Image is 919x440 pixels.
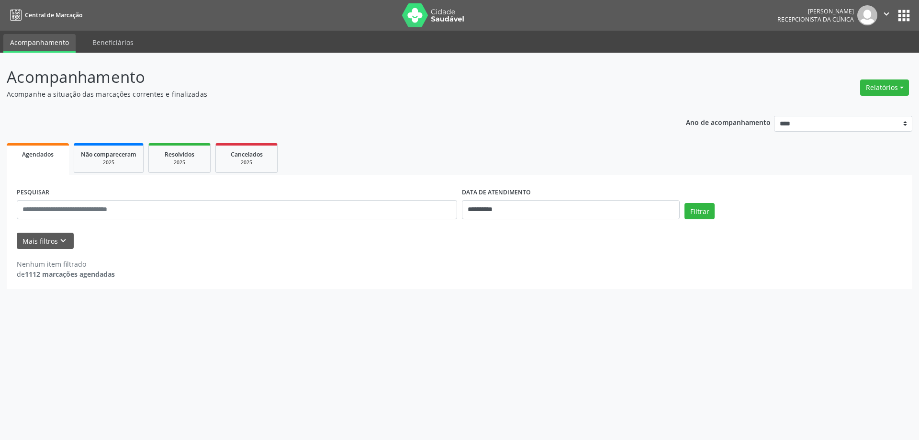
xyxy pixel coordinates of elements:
button: apps [896,7,912,24]
strong: 1112 marcações agendadas [25,270,115,279]
span: Recepcionista da clínica [777,15,854,23]
i: keyboard_arrow_down [58,236,68,246]
div: Nenhum item filtrado [17,259,115,269]
div: 2025 [223,159,270,166]
span: Cancelados [231,150,263,158]
button: Filtrar [684,203,715,219]
img: img [857,5,877,25]
div: 2025 [81,159,136,166]
a: Beneficiários [86,34,140,51]
label: DATA DE ATENDIMENTO [462,185,531,200]
div: de [17,269,115,279]
span: Agendados [22,150,54,158]
a: Acompanhamento [3,34,76,53]
span: Não compareceram [81,150,136,158]
button:  [877,5,896,25]
span: Central de Marcação [25,11,82,19]
div: [PERSON_NAME] [777,7,854,15]
p: Acompanhe a situação das marcações correntes e finalizadas [7,89,640,99]
button: Mais filtroskeyboard_arrow_down [17,233,74,249]
a: Central de Marcação [7,7,82,23]
p: Acompanhamento [7,65,640,89]
span: Resolvidos [165,150,194,158]
i:  [881,9,892,19]
div: 2025 [156,159,203,166]
label: PESQUISAR [17,185,49,200]
button: Relatórios [860,79,909,96]
p: Ano de acompanhamento [686,116,771,128]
